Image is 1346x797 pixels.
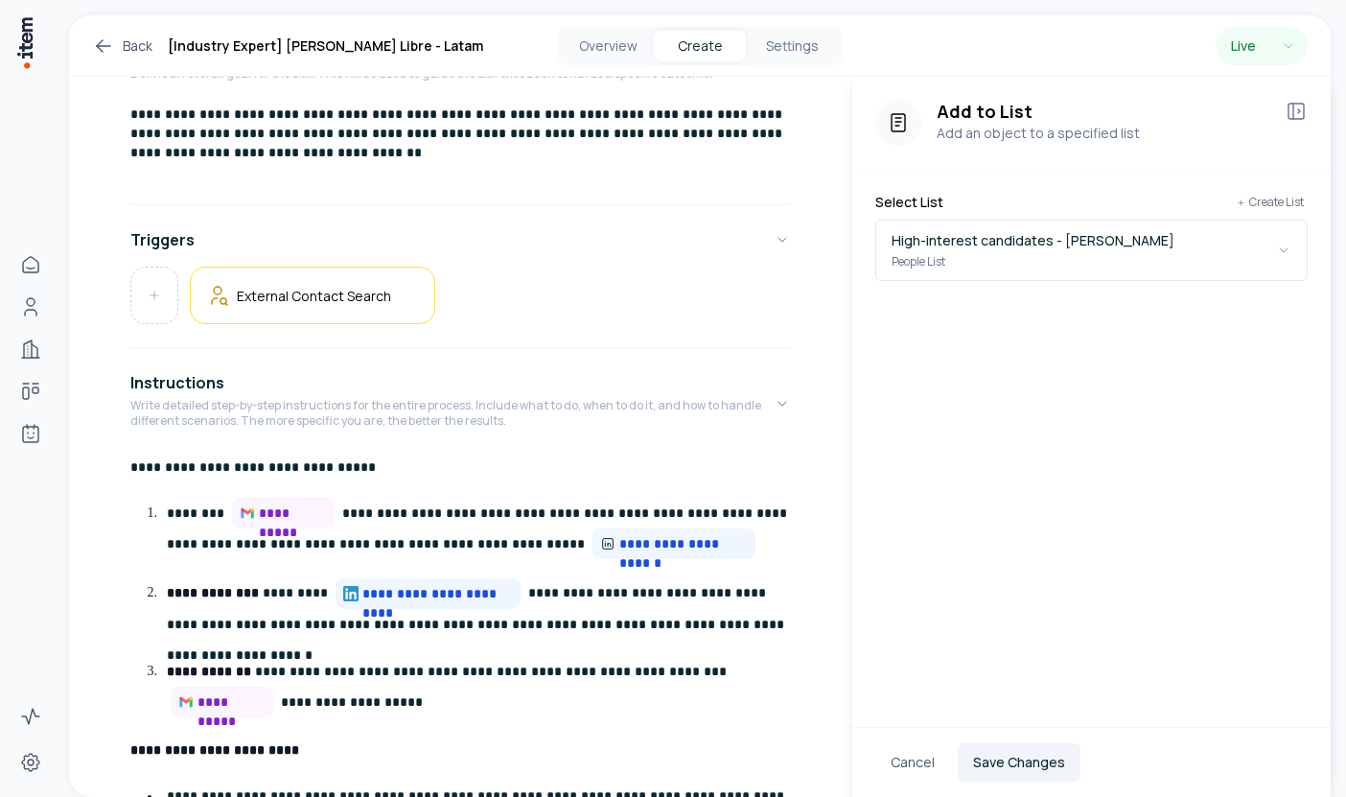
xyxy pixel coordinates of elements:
[892,229,1174,252] p: High-interest candidates - [PERSON_NAME]
[130,213,790,267] button: Triggers
[12,288,50,326] a: People
[12,743,50,782] a: Settings
[958,743,1080,782] button: Save Changes
[12,246,50,284] a: Home
[130,267,790,340] div: Triggers
[875,196,943,209] label: Select List
[12,372,50,410] a: Deals
[130,398,775,429] p: Write detailed step-by-step instructions for the entire process. Include what to do, when to do i...
[875,743,950,782] button: Cancel
[130,228,195,251] h4: Triggers
[562,31,654,61] button: Overview
[92,35,152,58] a: Back
[892,252,945,271] p: People List
[130,105,790,197] div: GoalDefine an overall goal for the skill. This will be used to guide the skill execution towards ...
[237,287,391,305] h5: External Contact Search
[15,15,35,70] img: Item Brain Logo
[1233,193,1308,212] button: Create List
[12,414,50,453] a: Agents
[937,100,1269,123] h3: Add to List
[937,123,1269,144] p: Add an object to a specified list
[654,31,746,61] button: Create
[12,697,50,736] a: Activity
[1249,197,1304,208] p: Create List
[12,330,50,368] a: Companies
[746,31,838,61] button: Settings
[130,356,790,452] button: InstructionsWrite detailed step-by-step instructions for the entire process. Include what to do, ...
[168,35,483,58] h1: [Industry Expert] [PERSON_NAME] Libre - Latam
[130,371,224,394] h4: Instructions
